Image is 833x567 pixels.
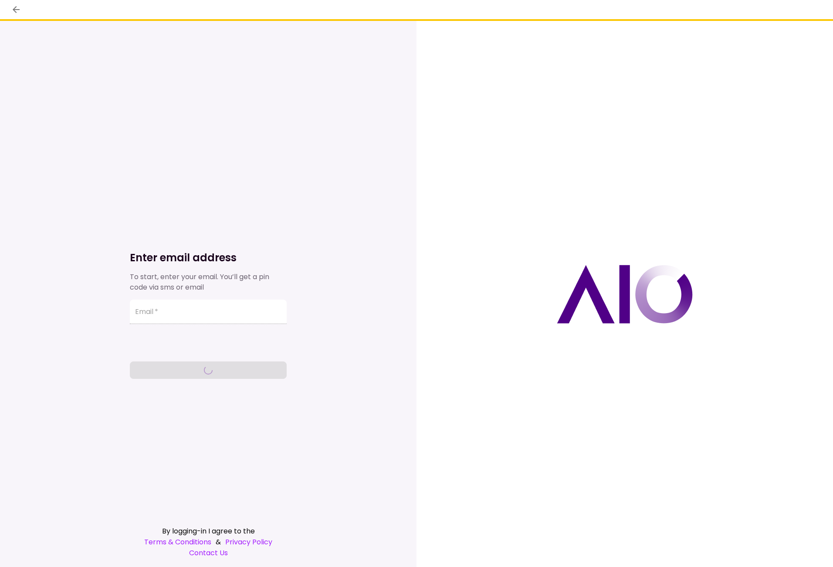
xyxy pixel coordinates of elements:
[130,537,287,547] div: &
[130,526,287,537] div: By logging-in I agree to the
[557,265,693,324] img: AIO logo
[130,272,287,293] div: To start, enter your email. You’ll get a pin code via sms or email
[130,547,287,558] a: Contact Us
[9,2,24,17] button: back
[130,251,287,265] h1: Enter email address
[144,537,211,547] a: Terms & Conditions
[225,537,272,547] a: Privacy Policy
